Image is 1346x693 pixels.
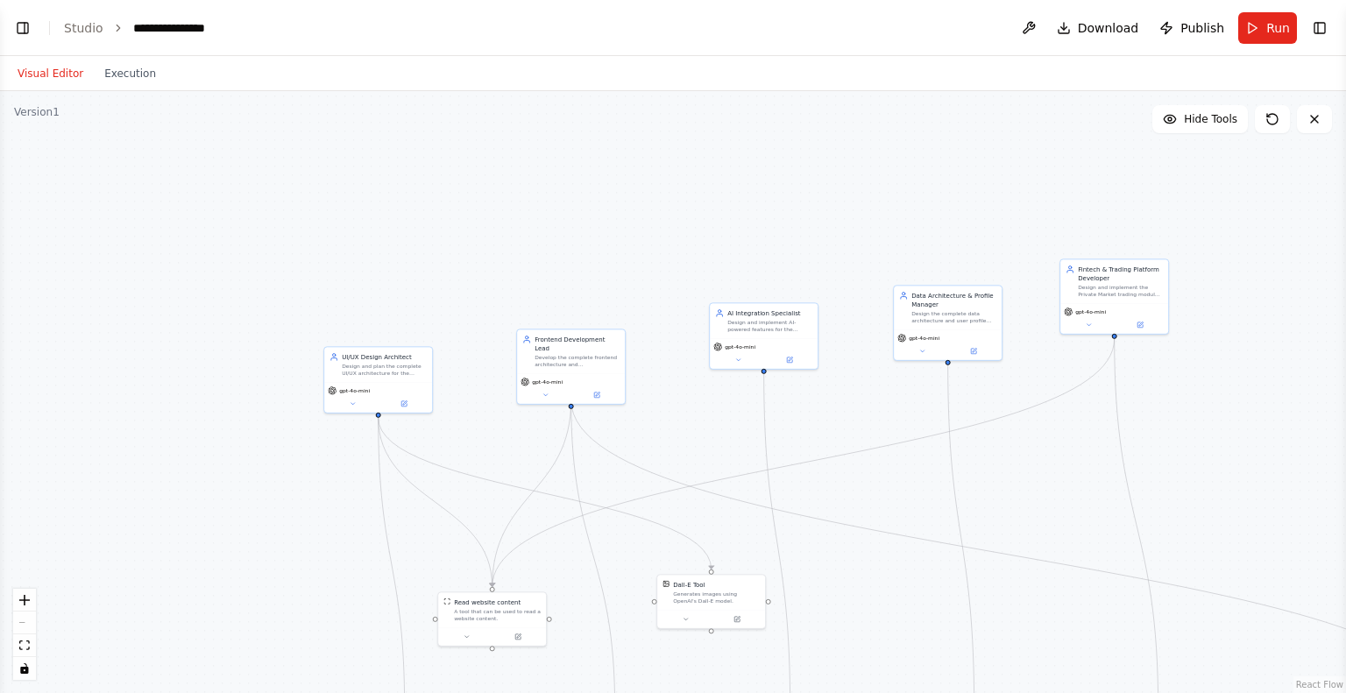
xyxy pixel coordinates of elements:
button: toggle interactivity [13,657,36,680]
button: Open in side panel [1116,320,1165,330]
span: Hide Tools [1184,112,1237,126]
button: Publish [1152,12,1231,44]
img: DallETool [662,580,669,587]
button: Run [1238,12,1297,44]
img: ScrapeWebsiteTool [443,598,450,605]
button: Open in side panel [379,399,429,409]
g: Edge from fe0d198f-5dd9-45fa-a830-003cc8b1d4ce to ea8819dd-3db9-41ff-afa1-19cf7a549672 [488,339,1119,587]
span: gpt-4o-mini [532,378,563,385]
div: Frontend Development Lead [535,335,620,352]
button: Show left sidebar [11,16,35,40]
span: gpt-4o-mini [909,335,939,342]
span: gpt-4o-mini [1075,308,1106,315]
div: AI Integration Specialist [727,308,812,317]
div: DallEToolDall-E ToolGenerates images using OpenAI's Dall-E model. [656,574,766,629]
div: Version 1 [14,105,60,119]
div: AI Integration SpecialistDesign and implement AI-powered features for the {platform_name} applica... [709,302,818,370]
div: Data Architecture & Profile ManagerDesign the complete data architecture and user profile managem... [893,285,1002,361]
a: Studio [64,21,103,35]
a: React Flow attribution [1296,680,1343,689]
button: Open in side panel [572,390,622,400]
span: gpt-4o-mini [339,387,370,394]
div: Fintech & Trading Platform DeveloperDesign and implement the Private Market trading module for th... [1059,258,1169,335]
button: Open in side panel [493,632,543,642]
button: zoom in [13,589,36,612]
div: ScrapeWebsiteToolRead website contentA tool that can be used to read a website content. [437,591,547,647]
button: Open in side panel [949,346,999,357]
g: Edge from 5ea23292-ade6-48b1-bba4-29d53a636d03 to ea8819dd-3db9-41ff-afa1-19cf7a549672 [374,418,497,587]
span: Download [1078,19,1139,37]
div: Fintech & Trading Platform Developer [1078,265,1163,282]
div: Design and implement the Private Market trading module for the {platform_name} application, repli... [1078,284,1163,298]
div: UI/UX Design ArchitectDesign and plan the complete UI/UX architecture for the {platform_name} web... [323,346,433,414]
g: Edge from dfccf86b-cbe6-45f1-868f-849310bcb417 to ea8819dd-3db9-41ff-afa1-19cf7a549672 [488,400,576,587]
span: gpt-4o-mini [725,343,755,350]
button: Download [1050,12,1146,44]
div: A tool that can be used to read a website content. [454,608,541,622]
div: Design and implement AI-powered features for the {platform_name} application, specifically focusi... [727,319,812,333]
div: Read website content [454,598,521,606]
div: UI/UX Design Architect [342,352,427,361]
span: Run [1266,19,1290,37]
button: Show right sidebar [1307,16,1332,40]
div: Generates images using OpenAI's Dall-E model. [673,590,760,605]
button: fit view [13,634,36,657]
g: Edge from 5ea23292-ade6-48b1-bba4-29d53a636d03 to 5ec7e85b-0ce1-48bf-979e-3317aa936542 [374,418,716,569]
div: Data Architecture & Profile Manager [911,291,996,308]
button: Open in side panel [712,614,762,625]
div: Design and plan the complete UI/UX architecture for the {platform_name} web application, creating... [342,363,427,377]
nav: breadcrumb [64,19,220,37]
div: Design the complete data architecture and user profile management system for the {platform_name} ... [911,310,996,324]
button: Open in side panel [765,355,815,365]
div: Develop the complete frontend architecture and implementation plan for the {platform_name} web ap... [535,354,620,368]
div: Dall-E Tool [673,580,705,589]
button: Execution [94,63,166,84]
div: React Flow controls [13,589,36,680]
span: Publish [1180,19,1224,37]
div: Frontend Development LeadDevelop the complete frontend architecture and implementation plan for t... [516,329,626,405]
button: Hide Tools [1152,105,1248,133]
button: Visual Editor [7,63,94,84]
